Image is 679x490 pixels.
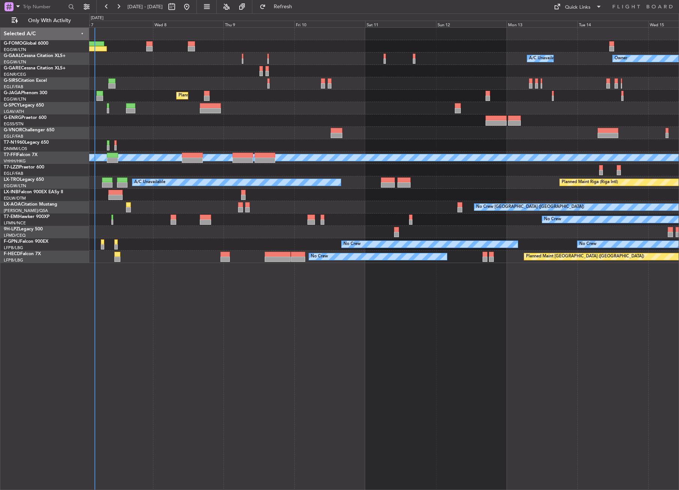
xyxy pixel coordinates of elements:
span: F-GPNJ [4,239,20,244]
a: G-GAALCessna Citation XLS+ [4,54,66,58]
span: Refresh [267,4,299,9]
a: EGLF/FAB [4,84,23,90]
a: F-HECDFalcon 7X [4,252,41,256]
span: LX-INB [4,190,18,194]
a: LFPB/LBG [4,245,23,251]
button: Refresh [256,1,301,13]
a: LX-INBFalcon 900EX EASy II [4,190,63,194]
span: T7-EMI [4,215,18,219]
a: T7-N1960Legacy 650 [4,140,49,145]
input: Trip Number [23,1,66,12]
span: T7-N1960 [4,140,25,145]
a: EDLW/DTM [4,195,26,201]
span: Only With Activity [19,18,79,23]
a: T7-EMIHawker 900XP [4,215,49,219]
div: [DATE] [91,15,103,21]
div: Planned Maint [GEOGRAPHIC_DATA] ([GEOGRAPHIC_DATA]) [526,251,644,262]
span: T7-LZZI [4,165,19,170]
a: F-GPNJFalcon 900EX [4,239,48,244]
div: A/C Unavailable [529,53,560,64]
a: VHHH/HKG [4,158,26,164]
span: T7-FFI [4,153,17,157]
a: EGLF/FAB [4,171,23,176]
a: EGGW/LTN [4,96,26,102]
div: No Crew [311,251,328,262]
a: G-JAGAPhenom 300 [4,91,47,95]
a: LFPB/LBG [4,257,23,263]
div: Planned Maint Riga (Riga Intl) [562,177,618,188]
div: No Crew [544,214,561,225]
a: DNMM/LOS [4,146,27,152]
button: Only With Activity [8,15,81,27]
a: EGGW/LTN [4,183,26,189]
div: A/C Unavailable [134,177,165,188]
div: No Crew [GEOGRAPHIC_DATA] ([GEOGRAPHIC_DATA]) [476,201,584,213]
a: EGNR/CEG [4,72,26,77]
a: EGGW/LTN [4,59,26,65]
span: G-GAAL [4,54,21,58]
a: G-VNORChallenger 650 [4,128,54,132]
div: Thu 9 [223,21,294,27]
span: G-JAGA [4,91,21,95]
span: G-ENRG [4,116,21,120]
a: LX-AOACitation Mustang [4,202,57,207]
div: Sun 12 [436,21,507,27]
a: G-FOMOGlobal 6000 [4,41,48,46]
a: G-SIRSCitation Excel [4,78,47,83]
a: LX-TROLegacy 650 [4,177,44,182]
div: No Crew [579,239,597,250]
div: Planned Maint [GEOGRAPHIC_DATA] ([GEOGRAPHIC_DATA]) [178,90,297,101]
span: G-FOMO [4,41,23,46]
a: G-SPCYLegacy 650 [4,103,44,108]
div: Sat 11 [365,21,436,27]
a: 9H-LPZLegacy 500 [4,227,43,231]
div: Quick Links [565,4,591,11]
a: EGLF/FAB [4,134,23,139]
a: T7-FFIFalcon 7X [4,153,37,157]
div: Fri 10 [294,21,365,27]
span: [DATE] - [DATE] [127,3,163,10]
a: LFMN/NCE [4,220,26,226]
a: [PERSON_NAME]/QSA [4,208,48,213]
span: G-GARE [4,66,21,71]
a: LGAV/ATH [4,109,24,114]
span: LX-AOA [4,202,21,207]
span: LX-TRO [4,177,20,182]
a: G-GARECessna Citation XLS+ [4,66,66,71]
div: Wed 8 [153,21,224,27]
a: T7-LZZIPraetor 600 [4,165,44,170]
span: G-VNOR [4,128,22,132]
a: G-ENRGPraetor 600 [4,116,46,120]
div: No Crew [343,239,361,250]
a: EGGW/LTN [4,47,26,53]
span: F-HECD [4,252,20,256]
div: Mon 13 [507,21,577,27]
a: LFMD/CEQ [4,233,25,238]
span: G-SPCY [4,103,20,108]
div: Tue 14 [577,21,648,27]
a: EGSS/STN [4,121,24,127]
span: 9H-LPZ [4,227,19,231]
button: Quick Links [550,1,606,13]
div: Owner [615,53,627,64]
div: Tue 7 [82,21,153,27]
span: G-SIRS [4,78,18,83]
